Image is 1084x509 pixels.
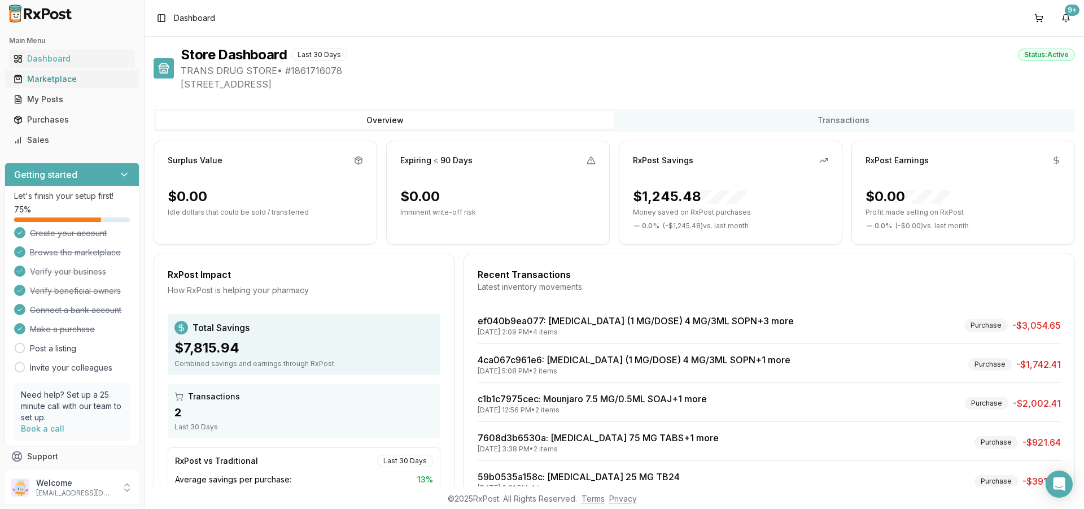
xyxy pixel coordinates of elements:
div: Latest inventory movements [478,281,1061,293]
button: 9+ [1057,9,1075,27]
span: Total Savings [193,321,250,334]
a: ef040b9ea077: [MEDICAL_DATA] (1 MG/DOSE) 4 MG/3ML SOPN+3 more [478,315,794,327]
div: Last 30 Days [377,455,433,467]
span: Create your account [30,228,107,239]
div: $1,245.48 [633,188,746,206]
button: Dashboard [5,50,139,68]
span: Average savings per purchase: [175,474,291,485]
span: 0.0 % [642,221,659,230]
div: [DATE] 3:31 PM • 1 items [478,484,680,493]
h3: Getting started [14,168,77,181]
span: Verify your business [30,266,106,277]
div: My Posts [14,94,130,105]
span: 75 % [14,204,31,215]
p: Let's finish your setup first! [14,190,130,202]
div: RxPost Impact [168,268,440,281]
button: Purchases [5,111,139,129]
span: 13 % [417,474,433,485]
span: Make a purchase [30,324,95,335]
div: [DATE] 2:09 PM • 4 items [478,328,794,337]
a: Invite your colleagues [30,362,112,373]
span: Browse the marketplace [30,247,121,258]
div: How RxPost is helping your pharmacy [168,285,440,296]
a: Terms [582,494,605,503]
div: $0.00 [866,188,950,206]
div: Expiring ≤ 90 Days [400,155,473,166]
span: Transactions [188,391,240,402]
button: Overview [156,111,614,129]
div: 9+ [1065,5,1079,16]
div: 2 [174,404,434,420]
p: Imminent write-off risk [400,208,596,217]
div: Last 30 Days [174,423,434,432]
span: -$921.64 [1022,436,1061,449]
a: Post a listing [30,343,76,354]
span: -$391.26 [1022,475,1061,488]
a: 59b0535a158c: [MEDICAL_DATA] 25 MG TB24 [478,471,680,482]
div: Purchase [974,436,1018,449]
div: RxPost Earnings [866,155,929,166]
div: Status: Active [1018,49,1075,61]
span: Verify beneficial owners [30,285,121,297]
span: [STREET_ADDRESS] [181,77,1075,91]
span: Connect a bank account [30,304,121,316]
div: [DATE] 12:56 PM • 2 items [478,406,707,415]
div: Dashboard [14,53,130,64]
span: TRANS DRUG STORE • # 1861716078 [181,64,1075,77]
h2: Main Menu [9,36,135,45]
span: ( - $1,245.48 ) vs. last month [663,221,749,230]
nav: breadcrumb [174,12,215,24]
button: Sales [5,131,139,149]
a: My Posts [9,89,135,110]
div: $0.00 [400,188,440,206]
div: Purchase [968,358,1012,371]
img: User avatar [11,478,29,497]
a: Book a call [21,424,64,433]
a: 4ca067c961e6: [MEDICAL_DATA] (1 MG/DOSE) 4 MG/3ML SOPN+1 more [478,354,790,366]
p: Need help? Set up a 25 minute call with our team to set up. [21,389,123,423]
div: Combined savings and earnings through RxPost [174,359,434,368]
div: RxPost Savings [633,155,693,166]
div: Purchase [965,397,1008,410]
div: Purchases [14,114,130,125]
div: Sales [14,134,130,146]
button: Support [5,446,139,467]
a: 7608d3b6530a: [MEDICAL_DATA] 75 MG TABS+1 more [478,432,719,443]
p: Profit made selling on RxPost [866,208,1061,217]
div: [DATE] 3:38 PM • 2 items [478,445,719,454]
div: Marketplace [14,73,130,85]
span: ( - $0.00 ) vs. last month [895,221,969,230]
img: RxPost Logo [5,5,77,23]
div: Surplus Value [168,155,222,166]
span: -$2,002.41 [1013,397,1061,410]
a: Sales [9,130,135,150]
div: Open Intercom Messenger [1046,471,1073,498]
span: Dashboard [174,12,215,24]
div: [DATE] 5:08 PM • 2 items [478,367,790,376]
span: -$3,054.65 [1012,319,1061,332]
div: Purchase [974,475,1018,488]
span: 0.0 % [875,221,892,230]
div: Last 30 Days [291,49,347,61]
div: $7,815.94 [174,339,434,357]
p: [EMAIL_ADDRESS][DOMAIN_NAME] [36,489,115,498]
button: My Posts [5,90,139,108]
a: Marketplace [9,69,135,89]
a: c1b1c7975cec: Mounjaro 7.5 MG/0.5ML SOAJ+1 more [478,393,707,404]
p: Welcome [36,477,115,489]
div: Recent Transactions [478,268,1061,281]
button: Transactions [614,111,1073,129]
button: Marketplace [5,70,139,88]
div: $0.00 [168,188,207,206]
a: Privacy [609,494,637,503]
a: Dashboard [9,49,135,69]
h1: Store Dashboard [181,46,287,64]
div: Purchase [964,319,1008,332]
p: Idle dollars that could be sold / transferred [168,208,363,217]
span: -$1,742.41 [1016,358,1061,371]
a: Purchases [9,110,135,130]
p: Money saved on RxPost purchases [633,208,828,217]
div: RxPost vs Traditional [175,455,258,467]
